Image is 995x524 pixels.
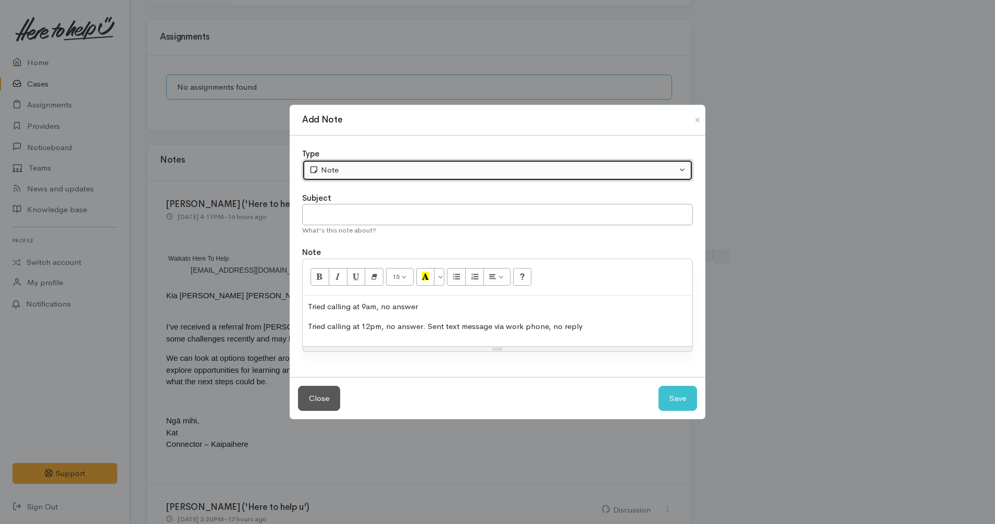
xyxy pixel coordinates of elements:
div: What's this note about? [302,225,693,236]
button: Recent Color [416,268,435,286]
button: Close [689,114,706,126]
h1: Add Note [302,113,342,127]
button: Paragraph [483,268,511,286]
button: Bold (CTRL+B) [310,268,329,286]
button: Save [658,386,697,411]
label: Subject [302,192,331,204]
button: Font Size [386,268,414,286]
button: Italic (CTRL+I) [329,268,347,286]
span: 15 [392,272,400,281]
div: Resize [303,347,692,351]
button: Help [513,268,532,286]
p: Tried calling at 12pm, no answer. Sent text message via work phone, no reply [308,321,687,333]
button: Remove Font Style (CTRL+\) [365,268,383,286]
p: Tried calling at 9am, no answer [308,301,687,313]
div: Note [309,164,677,176]
button: Unordered list (CTRL+SHIFT+NUM7) [447,268,466,286]
button: Underline (CTRL+U) [347,268,366,286]
button: More Color [434,268,444,286]
button: Note [302,160,693,181]
label: Note [302,247,321,259]
button: Close [298,386,340,411]
label: Type [302,148,319,160]
button: Ordered list (CTRL+SHIFT+NUM8) [465,268,484,286]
